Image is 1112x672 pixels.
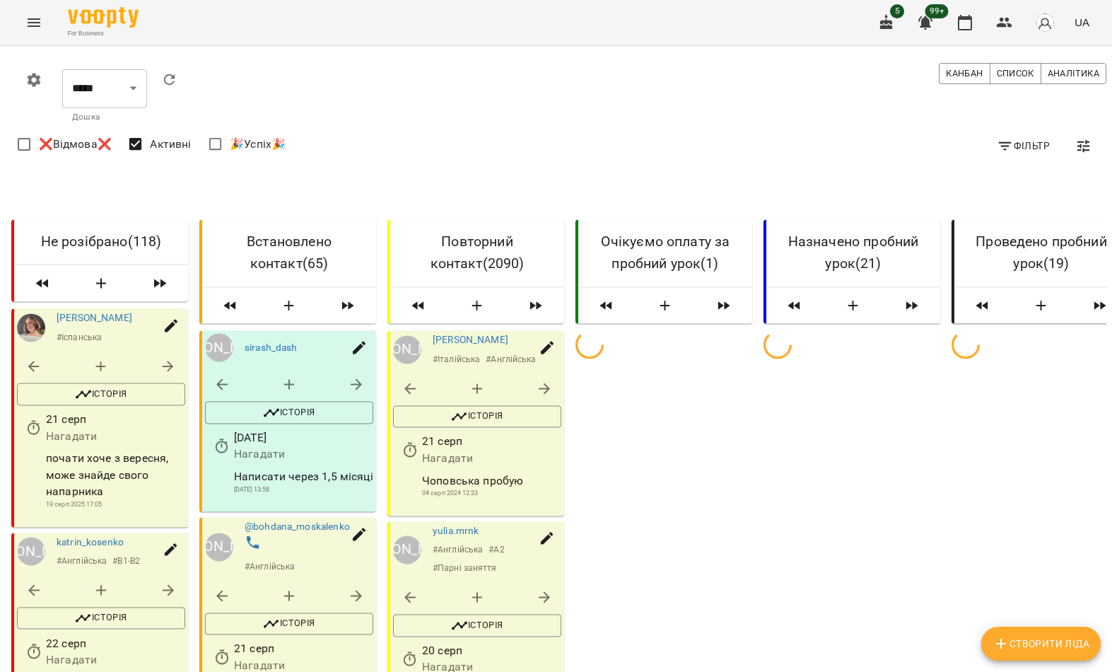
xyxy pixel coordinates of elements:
p: 21 серп [422,433,561,450]
span: Активні [150,136,191,153]
h6: Назначено пробний урок ( 21 ) [778,231,929,275]
a: sirash_dash [245,341,298,352]
p: # Англійська [57,555,107,567]
button: Аналітика [1041,63,1106,84]
p: # Англійська [433,543,483,556]
p: # Італійська [433,353,480,366]
button: Історія [205,612,373,635]
p: Чоповська пробую [422,473,561,489]
button: Створити Ліда [981,627,1101,661]
span: Пересунути лідів з колонки [20,270,65,296]
h6: Очікуємо оплату за пробний урок ( 1 ) [590,231,741,275]
span: Створити Ліда [993,635,1089,652]
a: yulia.mrnk [433,525,479,536]
span: Аналітика [1048,66,1099,81]
button: Створити Ліда [635,293,696,318]
p: Нагадати [422,450,561,467]
p: [DATE] [234,429,373,446]
p: Нагадати [46,427,185,444]
h6: Не розібрано ( 118 ) [25,231,177,253]
span: Пересунути лідів з колонки [960,293,1005,318]
button: Історія [393,614,561,637]
a: [PERSON_NAME] [433,334,508,345]
p: почати хоче з вересня, може знайде свого напарника [46,450,185,500]
p: 20 серп [422,642,561,659]
p: Нагадати [46,651,185,668]
h6: Повторний контакт ( 2090 ) [402,231,553,275]
p: 04 серп 2024 12:33 [422,489,561,499]
span: Історія [212,615,366,632]
button: UA [1069,9,1095,35]
button: Створити Ліда [71,270,131,296]
img: Кліщик Варвара Дмитрівна [17,313,45,342]
span: Пересунути лідів з колонки [137,270,182,296]
p: Нагадати [234,446,373,463]
button: Канбан [939,63,990,84]
p: # Англійська [486,353,536,366]
div: Широкова Анастасія [17,537,45,565]
button: Історія [393,405,561,427]
div: Степаненко Анастасія [205,532,233,560]
span: Пересунути лідів з колонки [325,293,370,318]
div: Тригубенко Ангеліна [205,333,233,361]
button: Список [990,63,1041,84]
span: 99+ [925,4,949,18]
p: 21 серп [46,411,185,428]
span: Пересунути лідів з колонки [584,293,629,318]
button: Фільтр [991,133,1055,158]
span: ❌Відмова❌ [39,136,112,153]
span: Пересунути лідів з колонки [701,293,747,318]
p: [DATE] 13:58 [234,485,373,494]
button: Створити Ліда [1011,293,1072,318]
span: Пересунути лідів з колонки [396,293,441,318]
a: [PERSON_NAME] [17,537,45,565]
span: Канбан [946,66,983,81]
p: 21 серп [234,640,373,657]
span: Фільтр [997,137,1050,154]
p: Написати через 1,5 місяці [234,468,373,485]
span: Пересунути лідів з колонки [513,293,558,318]
span: Історія [24,610,178,627]
span: Історія [24,386,178,402]
span: For Business [68,29,139,38]
span: Список [997,66,1034,81]
span: 5 [890,4,904,18]
button: Створити Ліда [447,293,508,318]
p: Дошка [72,110,137,124]
p: # В1-В2 [112,555,140,567]
button: Створити Ліда [259,293,320,318]
a: [PERSON_NAME] [393,335,421,364]
button: Menu [17,6,51,40]
p: 19 серп 2025 17:05 [46,500,185,510]
span: Пересунути лідів з колонки [772,293,817,318]
div: Широкова Анастасія [393,335,421,364]
span: Історія [400,617,554,634]
p: # Англійська [245,560,295,573]
span: 🎉Успіх🎉 [230,136,286,153]
button: Історія [17,383,185,405]
a: [PERSON_NAME] [205,333,233,361]
p: # Іспанська [57,330,102,343]
span: UA [1075,15,1089,30]
button: Створити Ліда [823,293,884,318]
span: Пересунути лідів з колонки [889,293,935,318]
button: Історія [17,607,185,630]
p: # А2 [488,543,504,556]
img: avatar_s.png [1035,13,1055,33]
button: Історія [205,401,373,424]
span: Пересунути лідів з колонки [208,293,253,318]
a: [PERSON_NAME] [393,535,421,563]
a: katrin_kosenko [57,535,124,547]
a: [PERSON_NAME] [57,312,132,323]
p: 22 серп [46,635,185,651]
span: Історія [400,407,554,424]
a: @bohdana_moskalenko [245,521,350,532]
div: Широкова Анастасія [393,535,421,563]
img: Voopty Logo [68,7,139,28]
span: Історія [212,404,366,421]
h6: Встановлено контакт ( 65 ) [213,231,365,275]
p: # Парні заняття [433,562,497,574]
a: [PERSON_NAME] [205,532,233,560]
